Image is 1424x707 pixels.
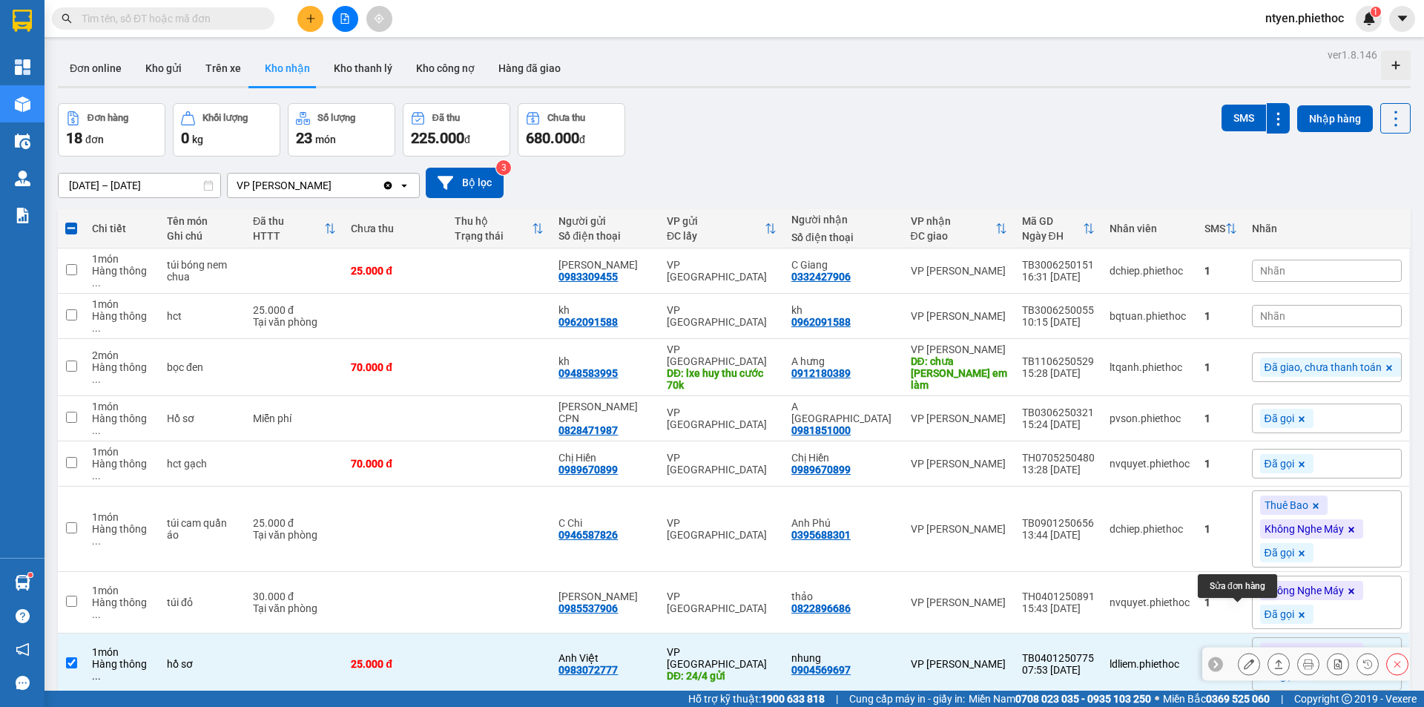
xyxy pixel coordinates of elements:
span: Thuê Bao [1265,499,1308,512]
div: VP [GEOGRAPHIC_DATA] [667,259,777,283]
div: HTTT [253,230,324,242]
div: DĐ: 24/4 gửi [667,670,777,682]
div: Thu hộ [455,215,532,227]
div: 70.000 đ [351,458,440,470]
span: file-add [340,13,350,24]
div: VP [GEOGRAPHIC_DATA] [667,591,777,614]
button: Bộ lọc [426,168,504,198]
span: 225.000 [411,129,464,147]
span: 18 [66,129,82,147]
div: 1 [1204,523,1237,535]
div: ĐC giao [911,230,995,242]
img: warehouse-icon [15,134,30,149]
div: 0822896686 [791,602,851,614]
div: DĐ: lxe huy thu cước 70k [667,367,777,391]
div: ver 1.8.146 [1328,47,1377,63]
div: hct gạch [167,458,238,470]
div: VP [GEOGRAPHIC_DATA] [667,452,777,476]
div: TB0901250656 [1022,517,1095,529]
div: 0985537906 [558,602,618,614]
div: VP [GEOGRAPHIC_DATA] [667,407,777,430]
button: Nhập hàng [1297,105,1373,132]
div: TB0401250775 [1022,652,1095,664]
span: 0 [181,129,189,147]
img: warehouse-icon [15,171,30,186]
span: ... [92,670,101,682]
span: đơn [85,134,104,145]
div: VP [PERSON_NAME] [911,412,1007,424]
span: question-circle [16,609,30,623]
span: Đã gọi [1265,457,1294,470]
div: TH0705250480 [1022,452,1095,464]
span: ... [92,322,101,334]
div: 2 món [92,349,152,361]
div: thảo [791,591,896,602]
div: 1 món [92,253,152,265]
div: 1 [1204,596,1237,608]
th: Toggle SortBy [903,209,1015,249]
span: ⚪️ [1155,696,1159,702]
span: đ [464,134,470,145]
img: warehouse-icon [15,575,30,591]
div: 0828471987 [558,424,618,436]
div: TB1106250529 [1022,355,1095,367]
span: Không Nghe Máy [1265,645,1344,659]
div: dchiep.phiethoc [1110,523,1190,535]
div: 0983072777 [558,664,618,676]
div: TB3006250055 [1022,304,1095,316]
div: Ngày ĐH [1022,230,1083,242]
div: TB0306250321 [1022,407,1095,418]
span: kg [192,134,203,145]
div: 0948583995 [558,367,618,379]
div: 15:28 [DATE] [1022,367,1095,379]
input: Tìm tên, số ĐT hoặc mã đơn [82,10,257,27]
div: 1 món [92,401,152,412]
button: Khối lượng0kg [173,103,280,157]
th: Toggle SortBy [1197,209,1245,249]
strong: 0369 525 060 [1206,693,1270,705]
div: Số điện thoại [791,231,896,243]
div: túi bóng nem chua [167,259,238,283]
img: solution-icon [15,208,30,223]
div: 1 món [92,446,152,458]
button: Kho nhận [253,50,322,86]
div: VP [GEOGRAPHIC_DATA] [667,343,777,367]
div: Nhân viên [1110,223,1190,234]
div: Trạng thái [455,230,532,242]
div: VP [GEOGRAPHIC_DATA] [667,304,777,328]
span: copyright [1342,694,1352,704]
div: A Nhật Bình Anh [791,401,896,424]
div: TB3006250151 [1022,259,1095,271]
span: 1 [1373,7,1378,17]
img: icon-new-feature [1362,12,1376,25]
div: A hưng [791,355,896,367]
div: hồ sơ [167,658,238,670]
div: 0946587826 [558,529,618,541]
th: Toggle SortBy [447,209,551,249]
span: ntyen.phiethoc [1253,9,1356,27]
sup: 3 [496,160,511,175]
input: Selected VP Nguyễn Xiển. [333,178,334,193]
div: 1 [1204,458,1237,470]
button: caret-down [1389,6,1415,32]
button: Số lượng23món [288,103,395,157]
div: kh [558,304,652,316]
button: Chưa thu680.000đ [518,103,625,157]
span: 680.000 [526,129,579,147]
div: túi đỏ [167,596,238,608]
div: Đã thu [253,215,324,227]
div: bọc đen [167,361,238,373]
div: 15:43 [DATE] [1022,602,1095,614]
div: hct [167,310,238,322]
button: Trên xe [194,50,253,86]
div: Sửa đơn hàng [1238,653,1260,675]
div: Tại văn phòng [253,529,336,541]
img: warehouse-icon [15,96,30,112]
div: 13:28 [DATE] [1022,464,1095,476]
div: Hàng thông thường [92,523,152,547]
div: Tên món [167,215,238,227]
div: C Giang [791,259,896,271]
button: aim [366,6,392,32]
div: Tạo kho hàng mới [1381,50,1411,80]
span: đ [579,134,585,145]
